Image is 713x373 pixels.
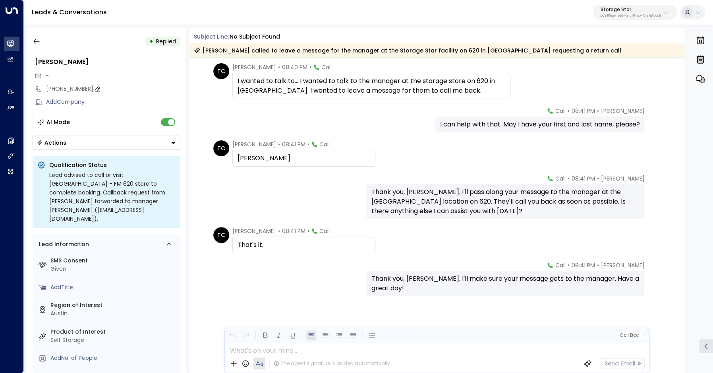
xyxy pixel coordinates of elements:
[241,330,251,340] button: Redo
[601,7,661,12] p: Storage Star
[555,261,565,269] span: Call
[238,76,505,95] div: I wanted to talk to... I wanted to talk to the manager at the storage store on 620 in [GEOGRAPHIC...
[227,330,237,340] button: Undo
[555,175,565,183] span: Call
[601,107,644,115] span: [PERSON_NAME]
[194,47,621,54] div: [PERSON_NAME] called to leave a message for the manager at the Storage Star facility on 620 in [G...
[601,175,644,183] span: [PERSON_NAME]
[309,63,311,71] span: •
[647,261,663,277] img: 120_headshot.jpg
[597,107,599,115] span: •
[232,63,276,71] span: [PERSON_NAME]
[50,309,177,318] div: Austin
[238,240,370,250] div: That's it.
[567,261,569,269] span: •
[33,136,180,150] button: Actions
[647,107,663,123] img: 120_headshot.jpg
[620,332,639,338] span: Cc Bcc
[278,227,280,235] span: •
[50,328,177,336] label: Product of Interest
[371,187,640,216] div: Thank you, [PERSON_NAME]. I'll pass along your message to the manager at the [GEOGRAPHIC_DATA] lo...
[319,140,330,148] span: Call
[36,240,89,249] div: Lead Information
[50,354,177,362] div: AddNo. of People
[319,227,330,235] span: Call
[601,14,661,17] p: bc340fee-f559-48fc-84eb-70f3f6817ad8
[278,63,280,71] span: •
[50,283,177,291] div: AddTitle
[50,336,177,344] div: Self Storage
[50,301,177,309] label: Region of Interest
[213,63,229,79] div: TC
[50,265,177,273] div: Given
[156,37,176,45] span: Replied
[232,227,276,235] span: [PERSON_NAME]
[282,63,307,71] span: 08:40 PM
[49,171,176,223] div: Lead advised to call or visit [GEOGRAPHIC_DATA] - FM 620 store to complete booking. Callback requ...
[213,140,229,156] div: TC
[32,8,107,17] a: Leads & Conversations
[616,332,642,339] button: Cc|Bcc
[230,33,280,41] div: No subject found
[647,175,663,190] img: 120_headshot.jpg
[593,5,677,20] button: Storage Starbc340fee-f559-48fc-84eb-70f3f6817ad8
[46,85,180,93] div: [PHONE_NUMBER]
[232,140,276,148] span: [PERSON_NAME]
[597,175,599,183] span: •
[282,140,305,148] span: 08:41 PM
[46,72,49,80] span: -
[567,107,569,115] span: •
[238,153,370,163] div: [PERSON_NAME].
[597,261,599,269] span: •
[555,107,565,115] span: Call
[307,140,309,148] span: •
[194,33,229,41] span: Subject Line:
[149,34,153,49] div: •
[601,261,644,269] span: [PERSON_NAME]
[49,161,176,169] p: Qualification Status
[571,261,595,269] span: 08:41 PM
[321,63,332,71] span: Call
[571,107,595,115] span: 08:41 PM
[278,140,280,148] span: •
[627,332,629,338] span: |
[440,120,640,129] div: I can help with that. May I have your first and last name, please?
[33,136,180,150] div: Button group with a nested menu
[307,227,309,235] span: •
[46,98,180,106] div: AddCompany
[571,175,595,183] span: 08:41 PM
[35,57,180,67] div: [PERSON_NAME]
[567,175,569,183] span: •
[282,227,305,235] span: 08:41 PM
[37,139,66,146] div: Actions
[50,256,177,265] label: SMS Consent
[46,118,70,126] div: AI Mode
[274,360,390,367] div: The agent signature is added automatically
[213,227,229,243] div: TC
[371,274,640,293] div: Thank you, [PERSON_NAME]. I'll make sure your message gets to the manager. Have a great day!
